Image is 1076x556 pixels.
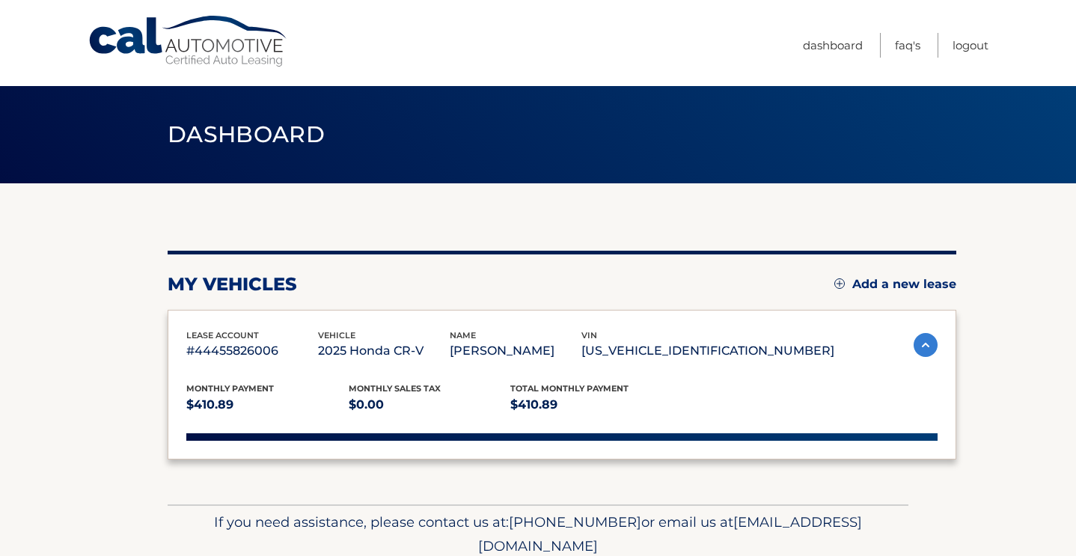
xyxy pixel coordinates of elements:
[803,33,863,58] a: Dashboard
[581,330,597,340] span: vin
[88,15,290,68] a: Cal Automotive
[914,333,938,357] img: accordion-active.svg
[834,277,956,292] a: Add a new lease
[349,394,511,415] p: $0.00
[186,330,259,340] span: lease account
[186,394,349,415] p: $410.89
[186,383,274,394] span: Monthly Payment
[510,383,629,394] span: Total Monthly Payment
[834,278,845,289] img: add.svg
[349,383,441,394] span: Monthly sales Tax
[953,33,988,58] a: Logout
[318,330,355,340] span: vehicle
[581,340,834,361] p: [US_VEHICLE_IDENTIFICATION_NUMBER]
[895,33,920,58] a: FAQ's
[318,340,450,361] p: 2025 Honda CR-V
[168,120,325,148] span: Dashboard
[450,340,581,361] p: [PERSON_NAME]
[510,394,673,415] p: $410.89
[186,340,318,361] p: #44455826006
[450,330,476,340] span: name
[509,513,641,531] span: [PHONE_NUMBER]
[168,273,297,296] h2: my vehicles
